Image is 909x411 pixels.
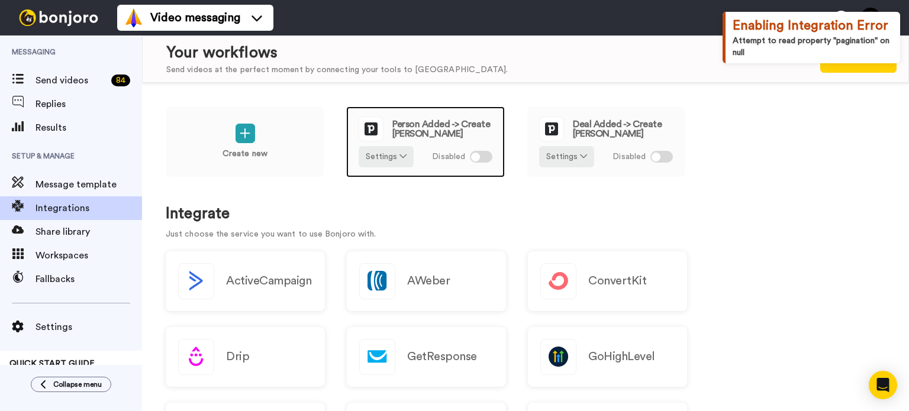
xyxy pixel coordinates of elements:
h2: Drip [226,350,249,363]
img: logo_getresponse.svg [360,339,395,374]
span: Video messaging [150,9,240,26]
span: Workspaces [36,248,142,263]
span: Fallbacks [36,272,142,286]
h2: ConvertKit [588,274,646,287]
img: logo_aweber.svg [360,264,395,299]
span: Deal Added -> Create [PERSON_NAME] [573,119,673,138]
h1: Integrate [166,205,885,222]
span: Disabled [432,151,465,163]
span: Integrations [36,201,142,215]
a: Person Added -> Create [PERSON_NAME]Settings Disabled [346,106,505,177]
a: GetResponse [347,327,506,387]
h2: AWeber [407,274,450,287]
button: ActiveCampaign [166,251,325,311]
div: Attempt to read property "pagination" on null [733,35,893,59]
a: GoHighLevel [528,327,687,387]
a: Deal Added -> Create [PERSON_NAME]Settings Disabled [527,106,685,177]
img: logo_pipedrive.png [540,117,563,141]
div: Send videos at the perfect moment by connecting your tools to [GEOGRAPHIC_DATA]. [166,64,508,76]
span: Replies [36,97,142,111]
div: Enabling Integration Error [733,17,893,35]
div: Your workflows [166,42,508,64]
button: Settings [359,146,414,167]
span: Person Added -> Create [PERSON_NAME] [392,119,492,138]
span: Send videos [36,73,107,88]
a: Drip [166,327,325,387]
button: Collapse menu [31,377,111,392]
img: vm-color.svg [124,8,143,27]
h2: GoHighLevel [588,350,655,363]
h2: ActiveCampaign [226,274,311,287]
span: Message template [36,177,142,192]
a: AWeber [347,251,506,311]
img: logo_drip.svg [179,339,214,374]
img: bj-logo-header-white.svg [14,9,103,26]
p: Create new [223,148,267,160]
img: logo_activecampaign.svg [179,264,214,299]
h2: GetResponse [407,350,477,363]
img: logo_pipedrive.png [359,117,383,141]
a: ConvertKit [528,251,687,311]
a: Create new [166,106,324,177]
div: Open Intercom Messenger [869,371,897,399]
button: Settings [539,146,594,167]
img: logo_gohighlevel.png [541,339,576,374]
span: Settings [36,320,142,334]
span: Share library [36,225,142,239]
span: Collapse menu [53,380,102,389]
span: Disabled [613,151,646,163]
span: Results [36,121,142,135]
span: QUICK START GUIDE [9,360,95,368]
p: Just choose the service you want to use Bonjoro with. [166,228,885,241]
img: logo_convertkit.svg [541,264,576,299]
div: 84 [111,75,130,86]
